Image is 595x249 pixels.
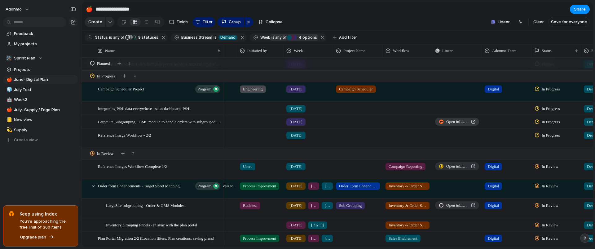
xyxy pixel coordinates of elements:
[243,235,276,242] span: Process Improvment
[136,35,142,40] span: 9
[14,67,76,73] span: Projects
[289,106,302,112] span: [DATE]
[266,19,283,25] span: Collapse
[98,85,144,92] span: Campaign Scheduler Project
[297,35,302,40] span: 4
[3,125,78,135] a: 💫Supply
[195,182,220,190] button: program
[7,96,11,103] div: 🤖
[271,35,275,40] span: is
[542,86,560,92] span: In Progress
[6,97,12,103] button: 🤖
[446,202,469,208] span: Open in Linear
[105,48,115,54] span: Name
[488,164,499,170] span: Digital
[294,48,303,54] span: Week
[435,201,479,209] a: Open inLinear
[7,106,11,113] div: 🍎
[193,17,215,27] button: Filter
[97,73,115,79] span: In Progress
[85,17,105,27] button: Create
[339,86,373,92] span: Campaign Scheduler
[203,19,213,25] span: Filter
[3,95,78,104] a: 🤖Week2
[220,35,236,40] span: Demand
[20,234,46,240] span: Upgrade plan
[533,19,544,25] span: Clear
[435,162,479,170] a: Open inLinear
[167,17,190,27] button: Fields
[446,119,469,125] span: Open in Linear
[98,105,190,112] span: Integrating P&L data everywhere - sales dashboard, P&L
[6,6,22,12] span: Adonmo
[542,164,558,170] span: In Review
[542,183,558,189] span: In Review
[108,34,126,41] button: isany of
[98,234,214,242] span: Plan Portal Migration 2/2 (Location filters, Plan creations, saving plans)
[7,86,11,93] div: 🧊
[260,35,270,40] span: Week
[488,86,499,92] span: Digital
[14,87,76,93] span: July Test
[97,60,110,67] span: Planned
[3,75,78,84] a: 🍎June- Digital Plan
[329,33,361,42] button: Add filter
[289,164,302,170] span: [DATE]
[3,85,78,94] div: 🧊July Test
[97,151,114,157] span: In Review
[389,235,417,242] span: Sales Enablement
[195,85,220,93] button: program
[289,119,302,125] span: [DATE]
[339,203,362,209] span: Sub Grouping
[289,222,302,228] span: [DATE]
[488,17,512,27] button: Linear
[18,233,56,242] button: Upgrade plan
[275,35,287,40] span: any of
[98,118,221,125] span: LargeSite Subgrouping - OMS module to handle orders with subgrouped sites
[243,164,252,170] span: Users
[6,117,12,123] button: 📒
[243,203,257,209] span: Business
[389,222,426,228] span: Inventory & Order Submission
[343,48,365,54] span: Project Name
[488,183,499,189] span: Digital
[6,127,12,133] button: 💫
[3,105,78,115] a: 🍎July- Supply / Edge Plan
[542,222,558,228] span: In Review
[20,211,73,217] span: Keep using Index
[98,163,167,170] span: Reference Images Workflow Complete 1/2
[197,85,211,94] span: program
[243,86,263,92] span: Engineering
[197,182,211,190] span: program
[125,34,160,41] button: 9 statuses
[132,151,134,157] span: 7
[98,131,151,138] span: Reference Image Workflow - 2/2
[6,76,12,83] button: 🍎
[243,183,276,189] span: Process Improvment
[442,48,453,54] span: Linear
[14,137,38,143] span: Create view
[325,183,330,189] span: [DATE]
[14,127,76,133] span: Supply
[256,17,285,27] button: Collapse
[542,132,560,138] span: In Progress
[3,135,78,145] button: Create view
[289,235,302,242] span: [DATE]
[570,5,590,14] button: Share
[95,35,108,40] span: Status
[339,35,357,40] span: Add filter
[393,48,409,54] span: Workflow
[7,126,11,133] div: 💫
[492,48,517,54] span: Adonmo-Team
[289,86,302,92] span: [DATE]
[20,218,73,230] span: You're approaching the free limit of 300 items
[542,203,558,209] span: In Review
[112,35,124,40] span: any of
[214,35,217,40] span: is
[84,4,94,14] button: 🍎
[247,48,267,54] span: Initiatied by
[14,76,76,83] span: June- Digital Plan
